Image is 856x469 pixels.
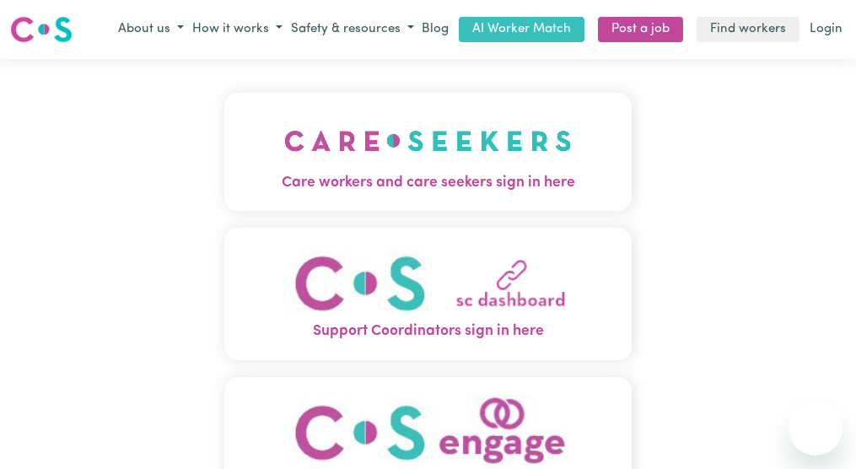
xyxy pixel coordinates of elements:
[789,402,843,456] iframe: Button to launch messaging window
[287,16,418,44] button: Safety & resources
[10,14,73,45] img: Careseekers logo
[418,17,452,43] a: Blog
[114,16,188,44] button: About us
[224,228,633,360] button: Support Coordinators sign in here
[598,17,683,43] a: Post a job
[224,93,633,211] button: Care workers and care seekers sign in here
[224,321,633,343] span: Support Coordinators sign in here
[188,16,287,44] button: How it works
[224,172,633,194] span: Care workers and care seekers sign in here
[459,17,584,43] a: AI Worker Match
[10,10,73,49] a: Careseekers logo
[697,17,799,43] a: Find workers
[806,17,846,43] a: Login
